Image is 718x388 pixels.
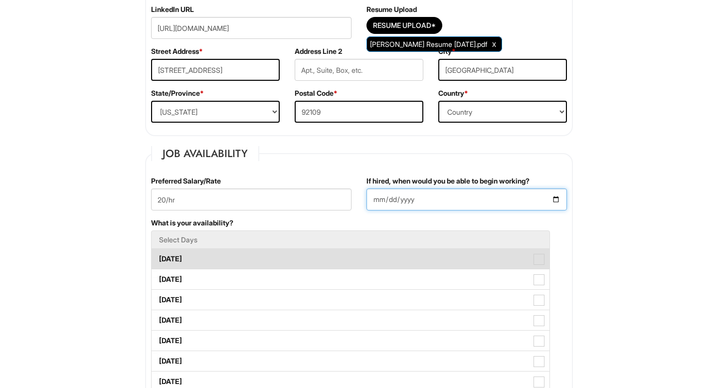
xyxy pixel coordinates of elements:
label: Postal Code [295,88,338,98]
input: Postal Code [295,101,423,123]
input: LinkedIn URL [151,17,352,39]
label: Preferred Salary/Rate [151,176,221,186]
label: What is your availability? [151,218,233,228]
label: Street Address [151,46,203,56]
input: Preferred Salary/Rate [151,189,352,210]
input: Street Address [151,59,280,81]
select: State/Province [151,101,280,123]
span: [PERSON_NAME] Resume [DATE].pdf [370,40,487,48]
button: Resume Upload*Resume Upload* [366,17,442,34]
input: City [438,59,567,81]
label: LinkedIn URL [151,4,194,14]
label: [DATE] [152,269,549,289]
label: [DATE] [152,310,549,330]
label: [DATE] [152,331,549,351]
label: Resume Upload [366,4,417,14]
legend: Job Availability [151,146,259,161]
label: State/Province [151,88,204,98]
select: Country [438,101,567,123]
label: Address Line 2 [295,46,342,56]
label: Country [438,88,468,98]
h5: Select Days [159,236,542,243]
label: [DATE] [152,249,549,269]
a: Clear Uploaded File [490,37,499,51]
label: If hired, when would you be able to begin working? [366,176,530,186]
label: [DATE] [152,351,549,371]
input: Apt., Suite, Box, etc. [295,59,423,81]
label: [DATE] [152,290,549,310]
label: City [438,46,456,56]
